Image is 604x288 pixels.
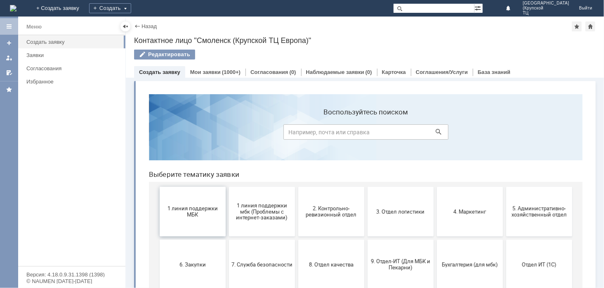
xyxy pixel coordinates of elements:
[382,69,406,75] a: Карточка
[20,118,81,130] span: 1 линия поддержки МБК
[228,121,289,127] span: 3. Отдел логистики
[225,205,291,255] button: Франчайзинг
[156,152,222,202] button: 8. Отдел качества
[158,118,219,130] span: 2. Контрольно-ревизионный отдел
[26,22,42,32] div: Меню
[306,69,364,75] a: Наблюдаемые заявки
[585,21,595,31] div: Сделать домашней страницей
[366,220,427,239] span: [PERSON_NAME]. Услуги ИТ для МБК (оформляет L1)
[523,1,569,6] span: [GEOGRAPHIC_DATA]
[295,205,361,255] button: Это соглашение не активно!
[10,5,17,12] img: logo
[225,152,291,202] button: 9. Отдел-ИТ (Для МБК и Пекарни)
[89,226,150,233] span: Отдел-ИТ (Офис)
[366,118,427,130] span: 5. Административно-хозяйственный отдел
[295,99,361,149] button: 4. Маркетинг
[141,20,306,29] label: Воспользуйтесь поиском
[26,52,120,58] div: Заявки
[134,36,596,45] div: Контактное лицо "Смоленск (Крупской ТЦ Европа)"
[2,66,16,79] a: Мои согласования
[366,69,372,75] div: (0)
[222,69,241,75] div: (1000+)
[87,152,153,202] button: 7. Служба безопасности
[20,174,81,180] span: 6. Закупки
[87,205,153,255] button: Отдел-ИТ (Офис)
[26,272,117,277] div: Версия: 4.18.0.9.31.1398 (1398)
[228,171,289,183] span: 9. Отдел-ИТ (Для МБК и Пекарни)
[290,69,296,75] div: (0)
[7,83,440,91] header: Выберите тематику заявки
[156,99,222,149] button: 2. Контрольно-ревизионный отдел
[26,79,111,85] div: Избранное
[297,174,358,180] span: Бухгалтерия (для мбк)
[26,65,120,71] div: Согласования
[523,6,569,11] span: (Крупской
[23,49,124,62] a: Заявки
[250,69,288,75] a: Согласования
[2,51,16,64] a: Мои заявки
[478,69,510,75] a: База знаний
[295,152,361,202] button: Бухгалтерия (для мбк)
[20,224,81,236] span: Отдел-ИТ (Битрикс24 и CRM)
[190,69,221,75] a: Мои заявки
[158,174,219,180] span: 8. Отдел качества
[26,39,120,45] div: Создать заявку
[23,62,124,75] a: Согласования
[364,205,430,255] button: [PERSON_NAME]. Услуги ИТ для МБК (оформляет L1)
[572,21,582,31] div: Добавить в избранное
[89,114,150,133] span: 1 линия поддержки мбк (Проблемы с интернет-заказами)
[17,152,83,202] button: 6. Закупки
[364,152,430,202] button: Отдел ИТ (1С)
[416,69,468,75] a: Соглашения/Услуги
[89,3,131,13] div: Создать
[297,224,358,236] span: Это соглашение не активно!
[17,99,83,149] button: 1 линия поддержки МБК
[2,36,16,50] a: Создать заявку
[120,21,130,31] div: Скрыть меню
[26,278,117,284] div: © NAUMEN [DATE]-[DATE]
[89,174,150,180] span: 7. Служба безопасности
[20,279,81,286] span: не актуален
[139,69,180,75] a: Создать заявку
[156,205,222,255] button: Финансовый отдел
[523,11,569,16] span: ТЦ
[17,205,83,255] button: Отдел-ИТ (Битрикс24 и CRM)
[225,99,291,149] button: 3. Отдел логистики
[364,99,430,149] button: 5. Административно-хозяйственный отдел
[10,5,17,12] a: Перейти на домашнюю страницу
[297,121,358,127] span: 4. Маркетинг
[87,99,153,149] button: 1 линия поддержки мбк (Проблемы с интернет-заказами)
[228,226,289,233] span: Франчайзинг
[23,36,124,48] a: Создать заявку
[142,23,157,29] a: Назад
[141,37,306,52] input: Например, почта или справка
[366,174,427,180] span: Отдел ИТ (1С)
[158,226,219,233] span: Финансовый отдел
[474,4,483,12] span: Расширенный поиск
